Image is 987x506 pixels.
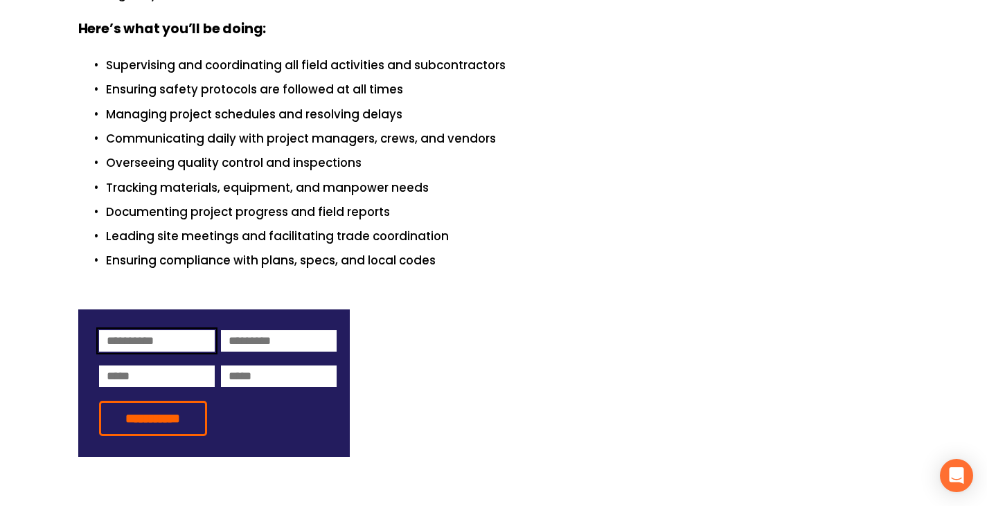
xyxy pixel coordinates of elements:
[106,80,909,99] p: Ensuring safety protocols are followed at all times
[106,251,909,270] p: Ensuring compliance with plans, specs, and local codes
[106,105,909,124] p: Managing project schedules and resolving delays
[78,19,267,42] strong: Here’s what you’ll be doing:
[106,203,909,222] p: Documenting project progress and field reports
[940,459,973,492] div: Open Intercom Messenger
[106,129,909,148] p: Communicating daily with project managers, crews, and vendors
[106,179,909,197] p: Tracking materials, equipment, and manpower needs
[106,154,909,172] p: Overseeing quality control and inspections
[106,56,909,75] p: Supervising and coordinating all field activities and subcontractors
[106,227,909,246] p: Leading site meetings and facilitating trade coordination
